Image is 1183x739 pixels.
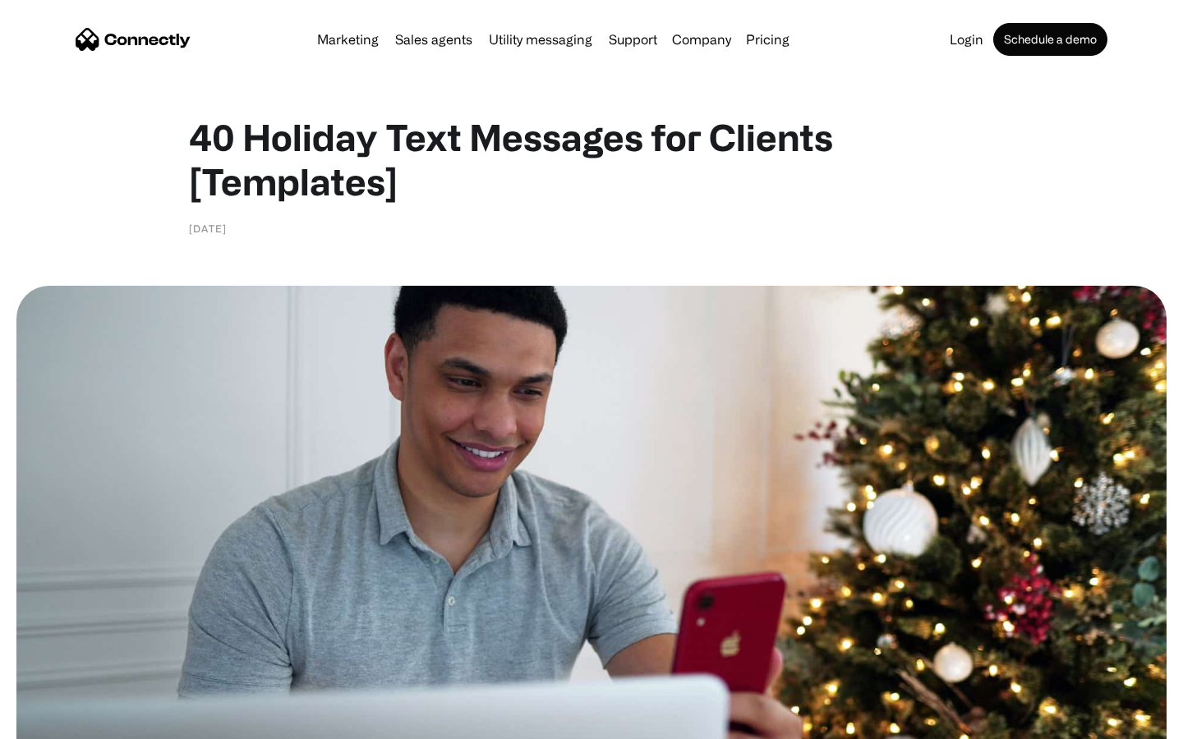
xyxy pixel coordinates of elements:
a: Sales agents [389,33,479,46]
a: Schedule a demo [993,23,1107,56]
aside: Language selected: English [16,710,99,733]
a: Pricing [739,33,796,46]
div: Company [672,28,731,51]
a: Marketing [311,33,385,46]
a: Login [943,33,990,46]
a: Support [602,33,664,46]
a: Utility messaging [482,33,599,46]
ul: Language list [33,710,99,733]
div: [DATE] [189,220,227,236]
h1: 40 Holiday Text Messages for Clients [Templates] [189,115,994,204]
